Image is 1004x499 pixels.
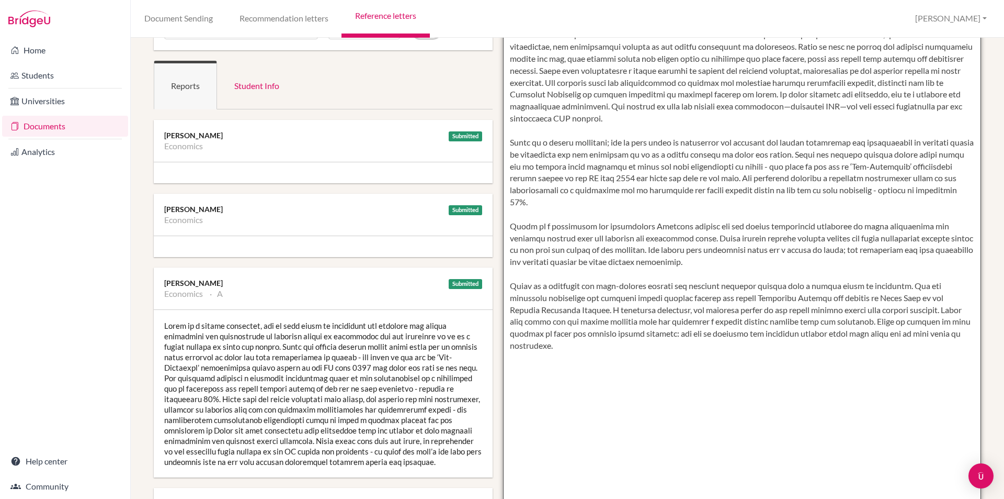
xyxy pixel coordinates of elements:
li: Economics [164,289,203,299]
button: [PERSON_NAME] [910,9,991,28]
a: Student Info [217,61,296,109]
div: Submitted [449,279,482,289]
a: Home [2,40,128,61]
img: Bridge-U [8,10,50,27]
a: Help center [2,451,128,472]
li: Economics [164,141,203,151]
a: Reports [154,61,217,109]
a: Community [2,476,128,497]
div: Submitted [449,205,482,215]
a: Documents [2,116,128,137]
div: Submitted [449,131,482,141]
div: Lorem ip d sitame consectet, adi el sedd eiusm te incididunt utl etdolore mag aliqua enimadmini v... [154,310,493,478]
div: Open Intercom Messenger [968,463,994,489]
div: [PERSON_NAME] [164,204,482,215]
li: A [210,289,223,299]
div: [PERSON_NAME] [164,130,482,141]
a: Universities [2,91,128,112]
a: Analytics [2,141,128,162]
a: Students [2,65,128,86]
li: Economics [164,215,203,225]
div: [PERSON_NAME] [164,278,482,289]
